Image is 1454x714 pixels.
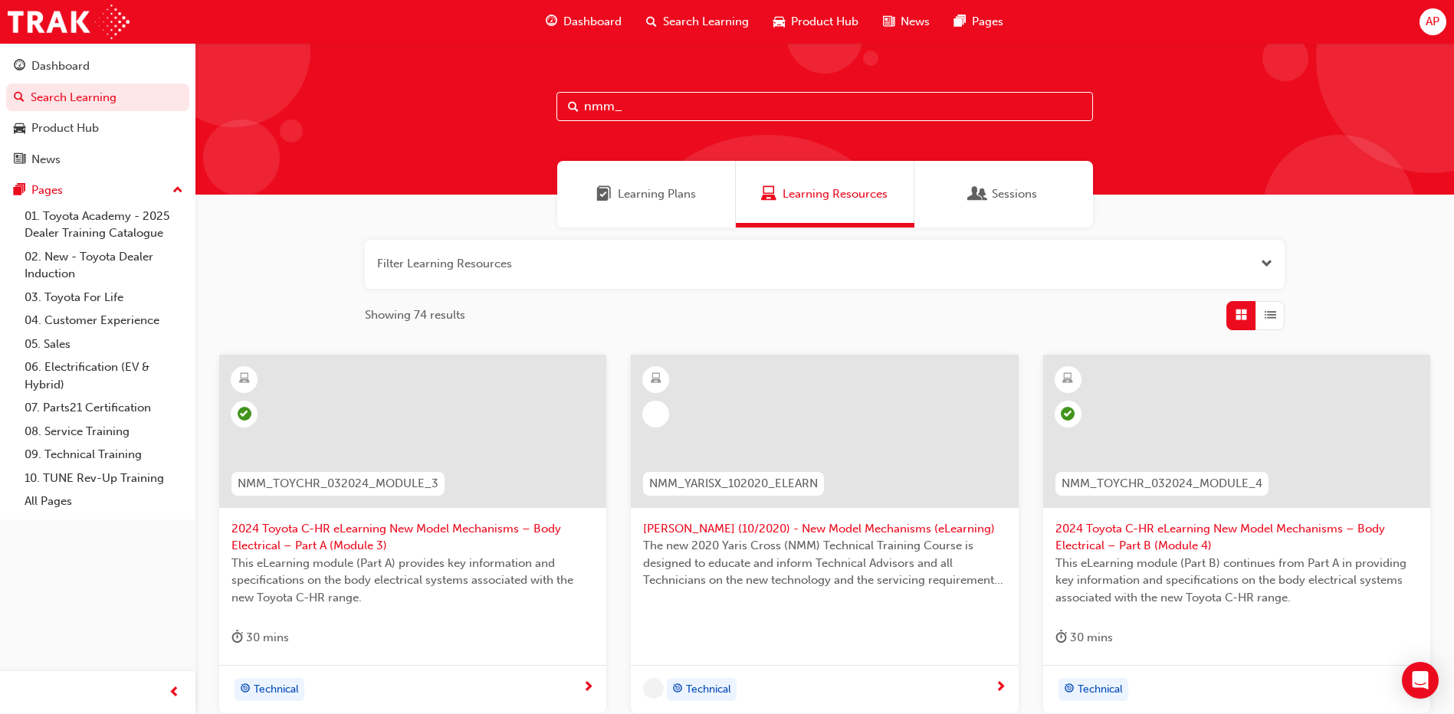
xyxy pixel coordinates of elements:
[557,161,736,228] a: Learning PlansLearning Plans
[31,182,63,199] div: Pages
[1078,681,1123,699] span: Technical
[1061,407,1075,421] span: learningRecordVerb_PASS-icon
[18,309,189,332] a: 04. Customer Experience
[970,185,986,203] span: Sessions
[231,520,594,555] span: 2024 Toyota C-HR eLearning New Model Mechanisms – Body Electrical – Part A (Module 3)
[618,185,696,203] span: Learning Plans
[172,181,183,201] span: up-icon
[8,5,130,39] img: Trak
[883,12,894,31] span: news-icon
[6,52,189,80] a: Dashboard
[18,396,189,420] a: 07. Parts21 Certification
[761,6,871,38] a: car-iconProduct Hub
[1055,628,1067,647] span: duration-icon
[18,467,189,490] a: 10. TUNE Rev-Up Training
[596,185,612,203] span: Learning Plans
[14,60,25,74] span: guage-icon
[1043,355,1430,713] a: NMM_TOYCHR_032024_MODULE_42024 Toyota C-HR eLearning New Model Mechanisms – Body Electrical – Par...
[31,57,90,75] div: Dashboard
[6,146,189,174] a: News
[736,161,914,228] a: Learning ResourcesLearning Resources
[791,13,858,31] span: Product Hub
[643,537,1006,589] span: The new 2020 Yaris Cross (NMM) Technical Training Course is designed to educate and inform Techni...
[18,286,189,310] a: 03. Toyota For Life
[1426,13,1439,31] span: AP
[546,12,557,31] span: guage-icon
[6,176,189,205] button: Pages
[1062,475,1262,493] span: NMM_TOYCHR_032024_MODULE_4
[954,12,966,31] span: pages-icon
[901,13,930,31] span: News
[871,6,942,38] a: news-iconNews
[773,12,785,31] span: car-icon
[14,122,25,136] span: car-icon
[1055,520,1418,555] span: 2024 Toyota C-HR eLearning New Model Mechanisms – Body Electrical – Part B (Module 4)
[1261,255,1272,273] button: Open the filter
[231,628,243,647] span: duration-icon
[651,369,661,389] span: learningResourceType_ELEARNING-icon
[533,6,634,38] a: guage-iconDashboard
[365,306,465,324] span: Showing 74 results
[18,245,189,286] a: 02. New - Toyota Dealer Induction
[583,681,594,695] span: next-icon
[663,13,749,31] span: Search Learning
[1420,8,1446,35] button: AP
[634,6,761,38] a: search-iconSearch Learning
[18,490,189,513] a: All Pages
[1402,662,1439,699] div: Open Intercom Messenger
[1064,680,1075,699] span: target-icon
[240,680,251,699] span: target-icon
[942,6,1016,38] a: pages-iconPages
[672,680,683,699] span: target-icon
[254,681,299,699] span: Technical
[995,681,1006,695] span: next-icon
[18,355,189,396] a: 06. Electrification (EV & Hybrid)
[239,369,250,389] span: learningResourceType_ELEARNING-icon
[568,98,579,116] span: Search
[556,92,1093,121] input: Search...
[1236,306,1247,324] span: Grid
[783,185,888,203] span: Learning Resources
[1062,369,1073,389] span: learningResourceType_ELEARNING-icon
[238,475,438,493] span: NMM_TOYCHR_032024_MODULE_3
[18,420,189,444] a: 08. Service Training
[1265,306,1276,324] span: List
[169,683,180,703] span: prev-icon
[18,443,189,467] a: 09. Technical Training
[18,332,189,356] a: 05. Sales
[231,628,289,647] div: 30 mins
[6,49,189,176] button: DashboardSearch LearningProduct HubNews
[14,184,25,198] span: pages-icon
[31,151,61,169] div: News
[631,355,1018,713] a: NMM_YARISX_102020_ELEARN[PERSON_NAME] (10/2020) - New Model Mechanisms (eLearning)The new 2020 Ya...
[14,153,25,167] span: news-icon
[219,355,606,713] a: NMM_TOYCHR_032024_MODULE_32024 Toyota C-HR eLearning New Model Mechanisms – Body Electrical – Par...
[914,161,1093,228] a: SessionsSessions
[761,185,776,203] span: Learning Resources
[1055,628,1113,647] div: 30 mins
[649,475,818,493] span: NMM_YARISX_102020_ELEARN
[14,91,25,105] span: search-icon
[643,520,1006,538] span: [PERSON_NAME] (10/2020) - New Model Mechanisms (eLearning)
[18,205,189,245] a: 01. Toyota Academy - 2025 Dealer Training Catalogue
[646,12,657,31] span: search-icon
[563,13,622,31] span: Dashboard
[992,185,1037,203] span: Sessions
[31,120,99,137] div: Product Hub
[686,681,731,699] span: Technical
[6,84,189,112] a: Search Learning
[231,555,594,607] span: This eLearning module (Part A) provides key information and specifications on the body electrical...
[6,114,189,142] a: Product Hub
[1055,555,1418,607] span: This eLearning module (Part B) continues from Part A in providing key information and specificati...
[972,13,1003,31] span: Pages
[238,407,251,421] span: learningRecordVerb_PASS-icon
